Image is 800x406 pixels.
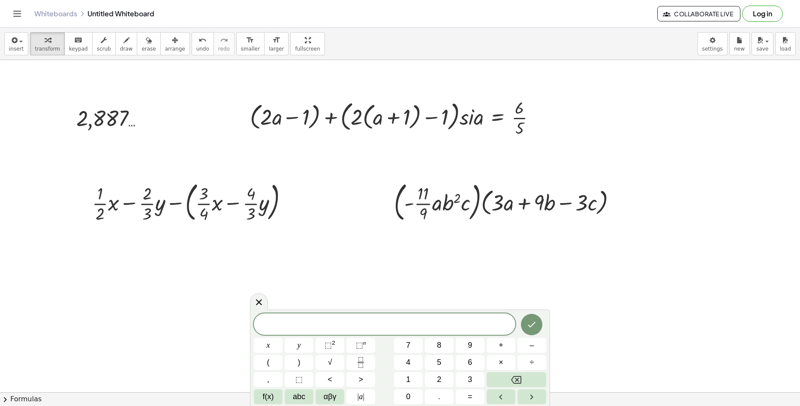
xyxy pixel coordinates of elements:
i: format_size [246,35,254,45]
button: 9 [456,338,484,353]
span: x [267,340,270,351]
span: abc [293,391,305,403]
i: keyboard [74,35,82,45]
i: redo [220,35,228,45]
sup: 2 [332,340,335,346]
button: arrange [160,32,190,55]
span: a [358,391,364,403]
button: fullscreen [290,32,325,55]
button: erase [137,32,160,55]
button: new [729,32,750,55]
button: transform [30,32,65,55]
span: arrange [165,46,185,52]
button: Times [487,355,515,370]
button: 7 [394,338,423,353]
button: 4 [394,355,423,370]
span: ⬚ [295,374,303,385]
span: ) [298,357,301,368]
span: smaller [241,46,260,52]
span: redo [218,46,230,52]
span: – [529,340,534,351]
button: ( [254,355,283,370]
button: insert [4,32,28,55]
button: 0 [394,389,423,404]
button: format_sizelarger [264,32,289,55]
span: √ [328,357,332,368]
span: 5 [437,357,441,368]
span: load [780,46,791,52]
button: save [752,32,773,55]
button: Done [521,314,542,335]
button: . [425,389,454,404]
button: draw [115,32,138,55]
span: transform [35,46,60,52]
span: | [363,392,364,401]
a: Whiteboards [34,9,77,18]
button: x [254,338,283,353]
button: Toggle navigation [10,7,24,21]
button: scrub [92,32,116,55]
button: 1 [394,372,423,387]
span: , [267,374,269,385]
span: scrub [97,46,111,52]
button: redoredo [214,32,235,55]
span: y [298,340,301,351]
button: 8 [425,338,454,353]
button: load [775,32,796,55]
span: 0 [406,391,410,403]
button: Equals [456,389,484,404]
button: Squared [316,338,344,353]
span: fullscreen [295,46,320,52]
span: 3 [468,374,472,385]
button: Minus [517,338,546,353]
span: 6 [468,357,472,368]
span: 8 [437,340,441,351]
button: Collaborate Live [657,6,740,21]
span: 2 [437,374,441,385]
button: Right arrow [517,389,546,404]
button: Functions [254,389,283,404]
span: insert [9,46,24,52]
button: Superscript [346,338,375,353]
button: Less than [316,372,344,387]
button: Square root [316,355,344,370]
button: Greek alphabet [316,389,344,404]
button: undoundo [192,32,214,55]
span: ÷ [530,357,534,368]
span: larger [269,46,284,52]
button: Alphabet [285,389,313,404]
button: Fraction [346,355,375,370]
button: ) [285,355,313,370]
span: . [438,391,440,403]
span: new [734,46,745,52]
span: 7 [406,340,410,351]
button: Log in [742,6,783,22]
span: αβγ [324,391,337,403]
span: f(x) [263,391,274,403]
button: 6 [456,355,484,370]
button: 5 [425,355,454,370]
i: undo [198,35,207,45]
span: + [499,340,503,351]
button: Greater than [346,372,375,387]
span: undo [196,46,209,52]
span: 4 [406,357,410,368]
i: format_size [272,35,280,45]
button: , [254,372,283,387]
span: = [468,391,472,403]
span: settings [702,46,723,52]
span: erase [141,46,156,52]
span: × [499,357,503,368]
button: settings [698,32,728,55]
sup: n [363,340,366,346]
button: format_sizesmaller [236,32,265,55]
span: ⬚ [325,341,332,349]
span: Collaborate Live [665,10,733,18]
span: 9 [468,340,472,351]
button: Backspace [487,372,546,387]
span: keypad [69,46,88,52]
button: Absolute value [346,389,375,404]
span: > [358,374,363,385]
button: y [285,338,313,353]
span: | [358,392,359,401]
